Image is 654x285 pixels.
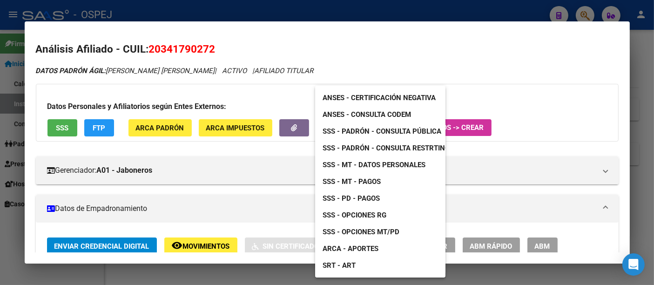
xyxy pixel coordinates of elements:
[323,211,386,219] span: SSS - Opciones RG
[323,261,356,270] span: SRT - ART
[323,110,411,119] span: ANSES - Consulta CODEM
[323,161,425,169] span: SSS - MT - Datos Personales
[323,177,381,186] span: SSS - MT - Pagos
[315,173,388,190] a: SSS - MT - Pagos
[315,123,449,140] a: SSS - Padrón - Consulta Pública
[622,253,645,276] div: Open Intercom Messenger
[323,127,441,136] span: SSS - Padrón - Consulta Pública
[315,89,443,106] a: ANSES - Certificación Negativa
[315,207,394,224] a: SSS - Opciones RG
[315,106,418,123] a: ANSES - Consulta CODEM
[315,240,386,257] a: ARCA - Aportes
[323,94,436,102] span: ANSES - Certificación Negativa
[323,144,461,152] span: SSS - Padrón - Consulta Restrtingida
[323,194,380,203] span: SSS - PD - Pagos
[315,257,445,274] a: SRT - ART
[315,156,433,173] a: SSS - MT - Datos Personales
[315,224,407,240] a: SSS - Opciones MT/PD
[315,190,387,207] a: SSS - PD - Pagos
[323,228,399,236] span: SSS - Opciones MT/PD
[323,244,378,253] span: ARCA - Aportes
[315,140,468,156] a: SSS - Padrón - Consulta Restrtingida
